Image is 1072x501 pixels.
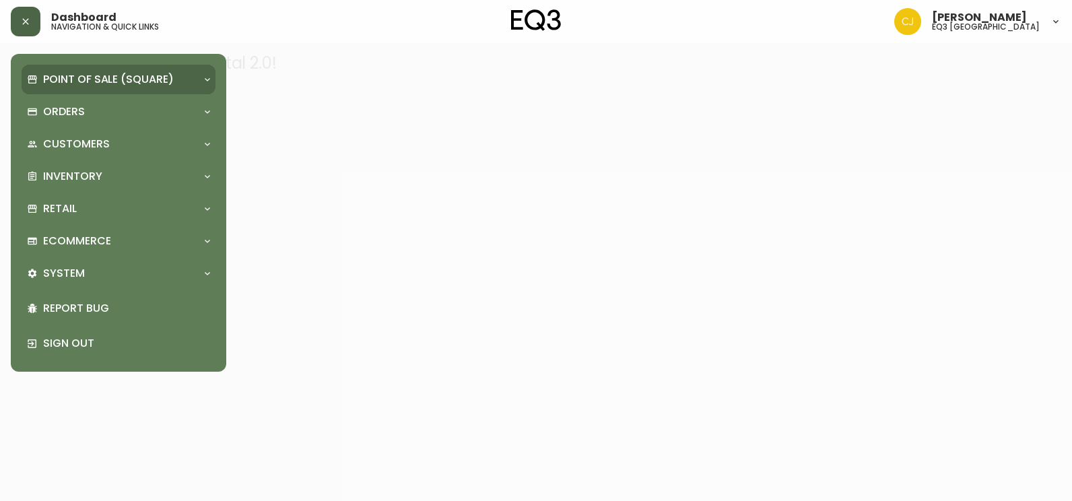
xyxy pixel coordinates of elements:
[22,291,215,326] div: Report Bug
[43,234,111,248] p: Ecommerce
[22,162,215,191] div: Inventory
[932,12,1027,23] span: [PERSON_NAME]
[22,129,215,159] div: Customers
[932,23,1040,31] h5: eq3 [GEOGRAPHIC_DATA]
[43,301,210,316] p: Report Bug
[43,336,210,351] p: Sign Out
[22,194,215,224] div: Retail
[43,266,85,281] p: System
[22,97,215,127] div: Orders
[43,137,110,152] p: Customers
[511,9,561,31] img: logo
[43,169,102,184] p: Inventory
[43,201,77,216] p: Retail
[22,65,215,94] div: Point of Sale (Square)
[894,8,921,35] img: 7836c8950ad67d536e8437018b5c2533
[51,12,116,23] span: Dashboard
[22,226,215,256] div: Ecommerce
[51,23,159,31] h5: navigation & quick links
[43,104,85,119] p: Orders
[43,72,174,87] p: Point of Sale (Square)
[22,326,215,361] div: Sign Out
[22,259,215,288] div: System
